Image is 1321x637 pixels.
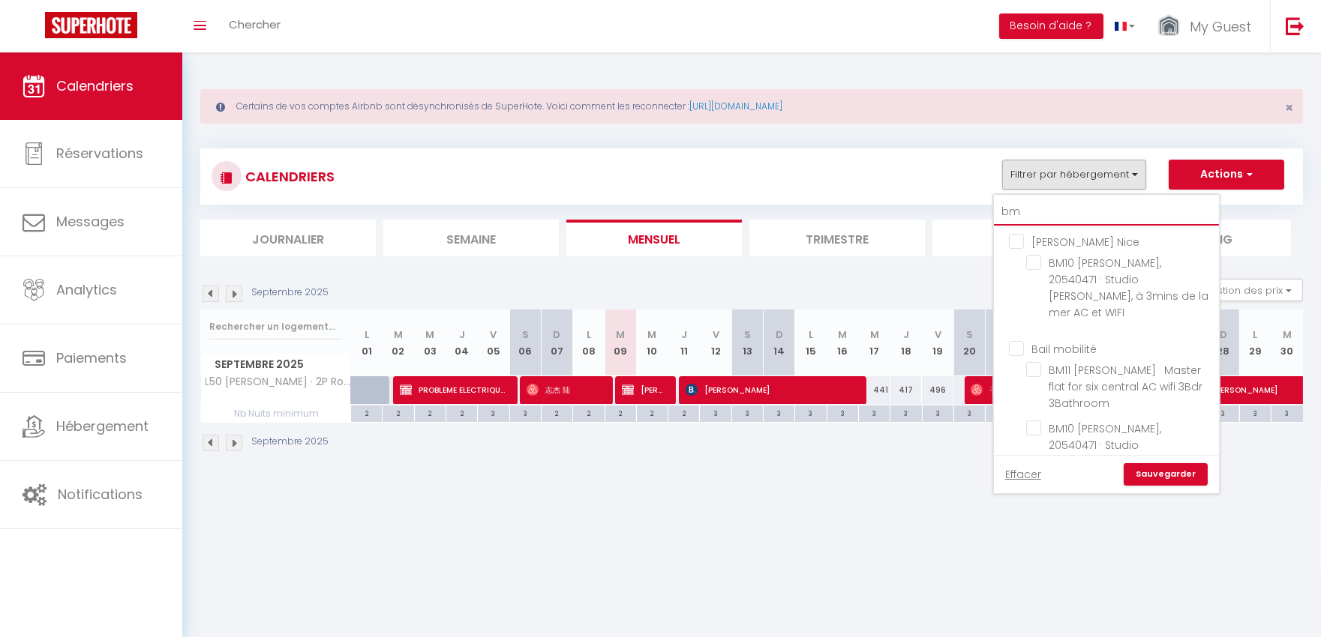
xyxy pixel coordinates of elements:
[527,375,600,404] span: 志杰 陆
[478,310,509,376] th: 05
[414,310,446,376] th: 03
[870,327,879,342] abbr: M
[776,327,783,342] abbr: D
[201,405,350,422] span: Nb Nuits minimum
[251,286,329,300] p: Septembre 2025
[1049,363,1202,411] span: BM11 [PERSON_NAME] · Master flat for six central AC wifi 3Bdr 3Bathroom
[1253,327,1257,342] abbr: L
[616,327,625,342] abbr: M
[203,376,353,387] span: L50 [PERSON_NAME] · 2P Roba Capeo Vue Mer IloveNice/[PERSON_NAME] et ClIM
[1049,256,1208,320] span: BM10 [PERSON_NAME], 20540471 · Studio [PERSON_NAME], à 3mins de la mer AC et WIFI
[209,313,342,340] input: Rechercher un logement...
[351,310,383,376] th: 01
[383,405,413,420] div: 2
[971,375,1044,404] span: 子轩 王
[966,327,973,342] abbr: S
[859,376,890,404] div: 441
[446,310,477,376] th: 04
[890,310,922,376] th: 18
[1124,463,1208,486] a: Sauvegarder
[56,348,127,367] span: Paiements
[383,220,559,256] li: Semaine
[242,160,335,193] h3: CALENDRIERS
[700,310,731,376] th: 12
[1005,466,1041,483] a: Effacer
[45,12,137,38] img: Super Booking
[1271,310,1303,376] th: 30
[425,327,434,342] abbr: M
[1169,160,1284,190] button: Actions
[764,405,794,420] div: 3
[859,310,890,376] th: 17
[953,310,985,376] th: 20
[394,327,403,342] abbr: M
[668,405,699,420] div: 2
[587,327,591,342] abbr: L
[994,199,1219,226] input: Rechercher un logement...
[251,435,329,449] p: Septembre 2025
[859,405,890,420] div: 3
[400,375,505,404] span: PROBLEME ELECTRIQUE BLOQUEE EN ATTENTE INTERVENTION
[681,327,687,342] abbr: J
[1002,160,1146,190] button: Filtrer par hébergement
[573,310,605,376] th: 08
[554,327,561,342] abbr: D
[890,405,921,420] div: 3
[1286,16,1304,35] img: logout
[795,310,827,376] th: 15
[1208,310,1239,376] th: 28
[992,193,1220,495] div: Filtrer par hébergement
[700,405,731,420] div: 3
[605,405,636,420] div: 2
[229,16,281,32] span: Chercher
[541,310,572,376] th: 07
[935,327,941,342] abbr: V
[522,327,529,342] abbr: S
[351,405,382,420] div: 2
[622,375,664,404] span: [PERSON_NAME] Propriétaire
[56,144,143,163] span: Réservations
[827,405,858,420] div: 3
[58,485,143,504] span: Notifications
[731,310,763,376] th: 13
[954,405,985,420] div: 3
[986,310,1017,376] th: 21
[713,327,719,342] abbr: V
[999,13,1103,39] button: Besoin d'aide ?
[986,405,1016,420] div: 3
[932,220,1108,256] li: Tâches
[795,405,826,420] div: 3
[56,76,134,95] span: Calendriers
[827,310,858,376] th: 16
[1271,405,1303,420] div: 3
[446,405,477,420] div: 2
[764,310,795,376] th: 14
[56,280,117,299] span: Analytics
[668,310,700,376] th: 11
[1208,405,1238,420] div: 3
[749,220,925,256] li: Trimestre
[415,405,446,420] div: 2
[605,310,636,376] th: 09
[923,405,953,420] div: 3
[809,327,813,342] abbr: L
[566,220,742,256] li: Mensuel
[890,376,922,404] div: 417
[637,405,668,420] div: 2
[1220,327,1227,342] abbr: D
[1239,310,1271,376] th: 29
[200,220,376,256] li: Journalier
[1285,101,1293,115] button: Close
[201,354,350,375] span: Septembre 2025
[922,376,953,404] div: 496
[478,405,509,420] div: 3
[1190,17,1251,36] span: My Guest
[200,89,1303,124] div: Certains de vos comptes Airbnb sont désynchronisés de SuperHote. Voici comment les reconnecter :
[510,405,541,420] div: 3
[903,327,909,342] abbr: J
[744,327,751,342] abbr: S
[1049,421,1208,486] span: BM10 [PERSON_NAME], 20540471 · Studio [PERSON_NAME], à 3mins de la mer AC et WIFI
[838,327,847,342] abbr: M
[1157,13,1180,40] img: ...
[647,327,656,342] abbr: M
